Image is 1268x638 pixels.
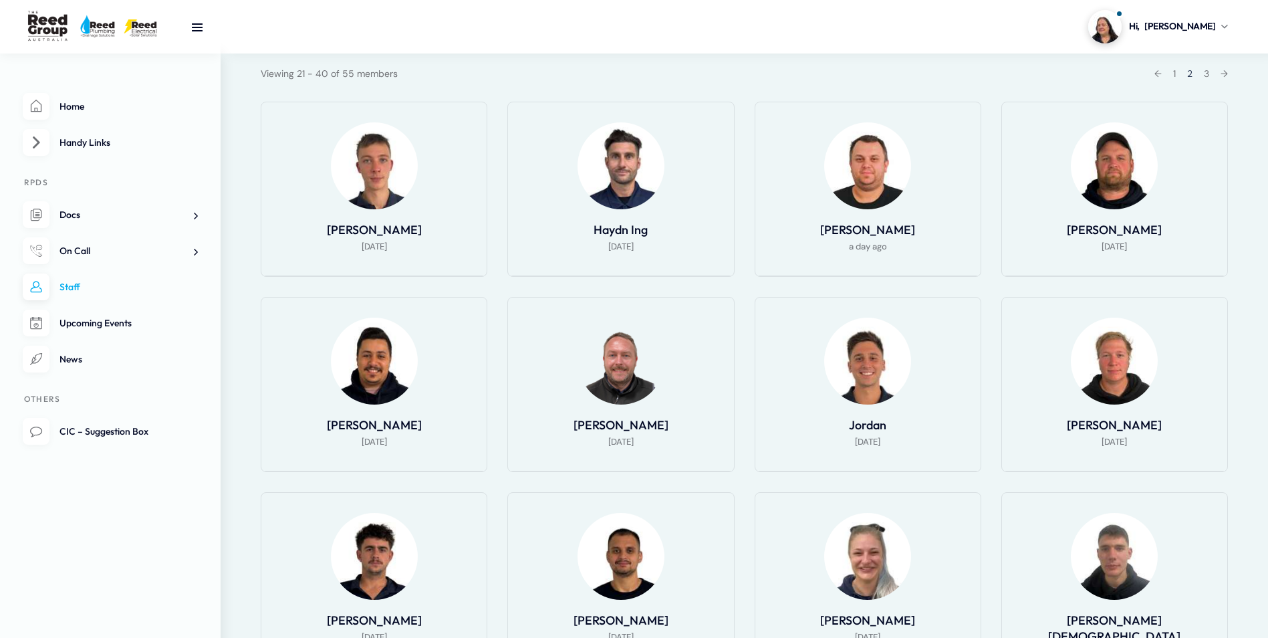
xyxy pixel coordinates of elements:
span: [PERSON_NAME] [1144,19,1216,33]
a: Jordan [849,417,886,433]
a: [PERSON_NAME] [1067,222,1162,237]
a: ← [1154,68,1162,80]
img: Profile Photo [824,122,911,209]
a: Profile picture of Carmen MontaltoHi,[PERSON_NAME] [1088,10,1228,43]
a: [PERSON_NAME] [327,222,422,237]
span: Hi, [1129,19,1140,33]
a: [PERSON_NAME] [574,417,668,433]
img: Profile Photo [578,122,664,209]
img: Profile Photo [1071,122,1158,209]
img: Profile Photo [578,513,664,600]
span: [DATE] [608,239,634,255]
a: 1 [1173,68,1176,80]
span: a day ago [849,239,887,255]
a: Haydn Ing [594,222,648,237]
img: Profile Photo [578,318,664,405]
span: [DATE] [362,239,387,255]
span: [DATE] [1102,239,1127,255]
img: Profile Photo [331,318,418,405]
img: Profile Photo [824,513,911,600]
img: Profile Photo [824,318,911,405]
a: → [1221,68,1228,80]
span: [DATE] [1102,434,1127,450]
img: Profile Photo [1071,318,1158,405]
a: 3 [1204,68,1209,80]
img: Profile picture of Carmen Montalto [1088,10,1122,43]
a: [PERSON_NAME] [820,222,915,237]
div: Viewing 21 - 40 of 55 members [261,66,398,82]
a: [PERSON_NAME] [574,613,668,628]
a: [PERSON_NAME] [1067,417,1162,433]
span: [DATE] [855,434,880,450]
a: [PERSON_NAME] [327,613,422,628]
span: 2 [1187,68,1192,80]
img: Profile Photo [331,513,418,600]
a: [PERSON_NAME] [820,613,915,628]
img: Profile Photo [1071,513,1158,600]
span: [DATE] [362,434,387,450]
span: [DATE] [608,434,634,450]
img: Profile Photo [331,122,418,209]
a: [PERSON_NAME] [327,417,422,433]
